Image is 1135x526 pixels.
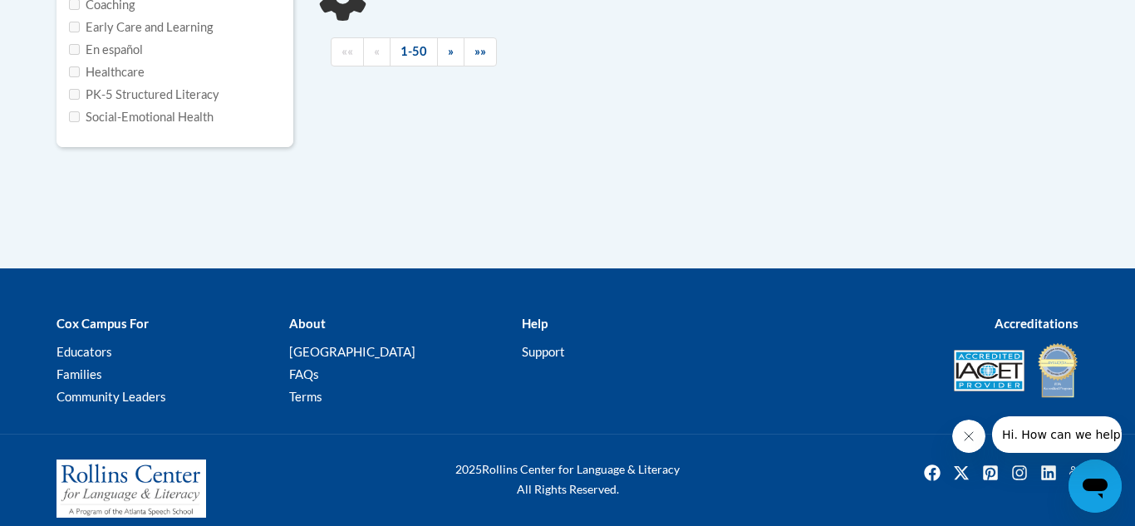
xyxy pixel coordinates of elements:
[374,44,380,58] span: «
[1035,460,1062,486] img: LinkedIn icon
[455,462,482,476] span: 2025
[390,37,438,66] a: 1-50
[474,44,486,58] span: »»
[57,344,112,359] a: Educators
[1037,342,1078,400] img: IDA® Accredited
[10,12,135,25] span: Hi. How can we help?
[69,44,80,55] input: Checkbox for Options
[952,420,985,453] iframe: Close message
[289,389,322,404] a: Terms
[69,18,213,37] label: Early Care and Learning
[1006,460,1033,486] img: Instagram icon
[331,37,364,66] a: Begining
[1064,460,1091,486] img: Facebook group icon
[363,37,391,66] a: Previous
[919,460,946,486] img: Facebook icon
[977,460,1004,486] img: Pinterest icon
[992,416,1122,453] iframe: Message from company
[1069,460,1122,513] iframe: Button to launch messaging window
[522,344,565,359] a: Support
[69,63,145,81] label: Healthcare
[393,460,742,499] div: Rollins Center for Language & Literacy All Rights Reserved.
[289,366,319,381] a: FAQs
[69,86,219,104] label: PK-5 Structured Literacy
[69,111,80,122] input: Checkbox for Options
[1006,460,1033,486] a: Instagram
[522,316,548,331] b: Help
[69,108,214,126] label: Social-Emotional Health
[57,460,206,518] img: Rollins Center for Language & Literacy - A Program of the Atlanta Speech School
[57,389,166,404] a: Community Leaders
[464,37,497,66] a: End
[57,316,149,331] b: Cox Campus For
[289,316,326,331] b: About
[289,344,415,359] a: [GEOGRAPHIC_DATA]
[448,44,454,58] span: »
[1035,460,1062,486] a: Linkedin
[919,460,946,486] a: Facebook
[341,44,353,58] span: ««
[995,316,1078,331] b: Accreditations
[948,460,975,486] img: Twitter icon
[57,366,102,381] a: Families
[437,37,464,66] a: Next
[69,41,143,59] label: En español
[1064,460,1091,486] a: Facebook Group
[69,89,80,100] input: Checkbox for Options
[954,350,1024,391] img: Accredited IACET® Provider
[69,66,80,77] input: Checkbox for Options
[977,460,1004,486] a: Pinterest
[69,22,80,32] input: Checkbox for Options
[948,460,975,486] a: Twitter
